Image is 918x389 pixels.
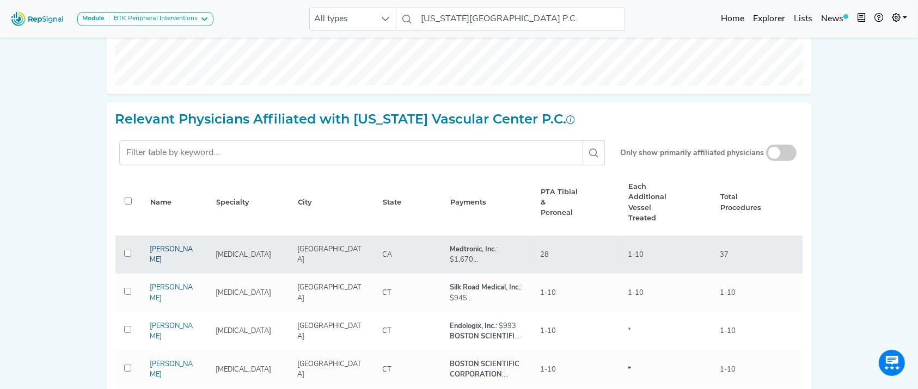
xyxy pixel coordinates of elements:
[376,288,398,298] div: CT
[150,284,193,301] a: [PERSON_NAME]
[628,181,671,223] span: Each Additional Vessel Treated
[450,361,519,378] strong: BOSTON SCIENTIFIC CORPORATION
[150,246,193,263] a: [PERSON_NAME]
[534,365,562,375] div: 1-10
[749,8,790,30] a: Explorer
[209,326,278,336] div: [MEDICAL_DATA]
[621,250,650,260] div: 1-10
[291,321,371,342] div: [GEOGRAPHIC_DATA]
[376,250,399,260] div: CA
[298,197,311,207] span: City
[853,8,870,30] button: Intel Book
[450,244,523,265] div: : $1,670
[115,112,575,127] h2: Relevant Physicians Affiliated with [US_STATE] Vascular Center P.C.
[150,361,193,378] a: [PERSON_NAME]
[450,321,523,331] div: : $993
[450,282,523,303] div: : $945
[209,250,278,260] div: [MEDICAL_DATA]
[216,197,249,207] span: Specialty
[621,288,650,298] div: 1-10
[291,282,371,303] div: [GEOGRAPHIC_DATA]
[714,250,736,260] div: 37
[82,15,105,22] strong: Module
[109,15,198,23] div: BTK Peripheral Interventions
[450,246,496,253] strong: Medtronic, Inc.
[717,8,749,30] a: Home
[310,8,375,30] span: All types
[376,365,398,375] div: CT
[620,147,764,159] small: Only show primarily affiliated physicians
[291,244,371,265] div: [GEOGRAPHIC_DATA]
[534,288,562,298] div: 1-10
[450,323,495,330] strong: Endologix, Inc.
[534,250,555,260] div: 28
[450,331,523,342] div: : $699
[450,333,519,350] strong: BOSTON SCIENTIFIC CORPORATION
[450,284,520,291] strong: Silk Road Medical, Inc.
[150,197,172,207] span: Name
[817,8,853,30] a: News
[714,326,743,336] div: 1-10
[150,323,193,340] a: [PERSON_NAME]
[209,365,278,375] div: [MEDICAL_DATA]
[291,359,371,380] div: [GEOGRAPHIC_DATA]
[714,365,743,375] div: 1-10
[714,288,743,298] div: 1-10
[541,187,579,218] span: PTA Tibial & Peroneal
[119,140,583,165] input: Filter table by keyword...
[790,8,817,30] a: Lists
[209,288,278,298] div: [MEDICAL_DATA]
[534,326,562,336] div: 1-10
[417,8,625,30] input: Search a physician or facility
[77,12,213,26] button: ModuleBTK Peripheral Interventions
[383,197,401,207] span: State
[376,326,398,336] div: CT
[721,192,763,212] span: Total Procedures
[450,197,486,207] span: Payments
[450,359,523,380] div: : $561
